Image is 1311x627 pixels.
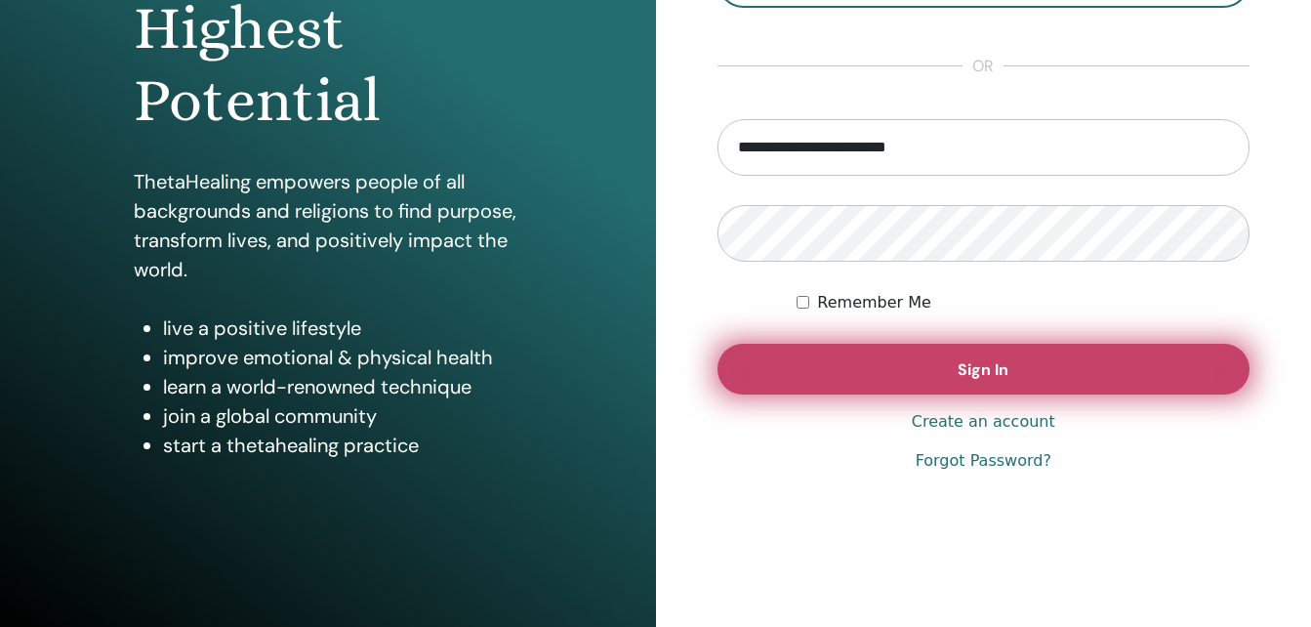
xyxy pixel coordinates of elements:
[163,401,522,431] li: join a global community
[163,313,522,343] li: live a positive lifestyle
[817,291,931,314] label: Remember Me
[134,167,522,284] p: ThetaHealing empowers people of all backgrounds and religions to find purpose, transform lives, a...
[958,359,1008,380] span: Sign In
[163,431,522,460] li: start a thetahealing practice
[163,343,522,372] li: improve emotional & physical health
[916,449,1051,473] a: Forgot Password?
[963,55,1004,78] span: or
[912,410,1055,434] a: Create an account
[717,344,1250,395] button: Sign In
[163,372,522,401] li: learn a world-renowned technique
[797,291,1250,314] div: Keep me authenticated indefinitely or until I manually logout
